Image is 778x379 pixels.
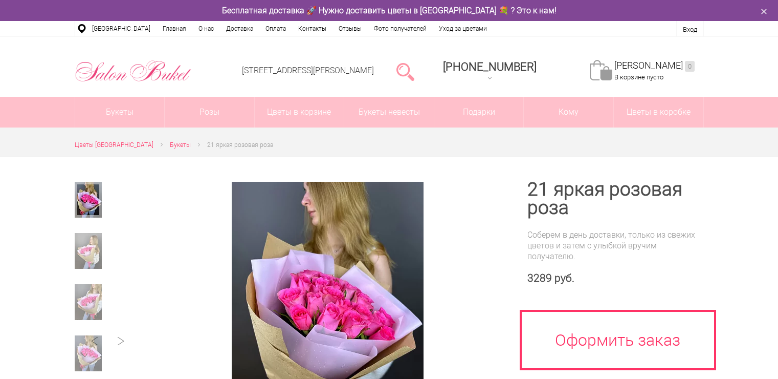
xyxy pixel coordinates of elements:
a: Букеты невесты [344,97,434,128]
a: О нас [192,21,220,36]
a: Подарки [434,97,524,128]
span: В корзине пусто [614,73,663,81]
div: 3289 руб. [527,272,704,285]
span: [PHONE_NUMBER] [443,60,537,73]
img: Цветы Нижний Новгород [75,58,192,85]
div: Бесплатная доставка 🚀 Нужно доставить цветы в [GEOGRAPHIC_DATA] 💐 ? Это к нам! [67,5,712,16]
a: Уход за цветами [433,21,493,36]
span: Кому [524,97,613,128]
a: Оплата [259,21,292,36]
a: Главная [157,21,192,36]
a: [PHONE_NUMBER] [437,57,543,86]
a: Контакты [292,21,332,36]
a: Цветы в корзине [255,97,344,128]
span: Букеты [170,141,191,149]
a: Букеты [170,140,191,151]
div: Соберем в день доставки, только из свежих цветов и затем с улыбкой вручим получателю. [527,229,704,262]
span: Цветы [GEOGRAPHIC_DATA] [75,141,153,149]
a: [GEOGRAPHIC_DATA] [86,21,157,36]
a: Цветы в коробке [614,97,703,128]
a: Цветы [GEOGRAPHIC_DATA] [75,140,153,151]
a: [STREET_ADDRESS][PERSON_NAME] [242,66,374,75]
a: Букеты [75,97,165,128]
a: Фото получателей [368,21,433,36]
a: Доставка [220,21,259,36]
h1: 21 яркая розовая роза [527,180,704,217]
span: 21 яркая розовая роза [207,141,273,149]
a: Отзывы [332,21,368,36]
a: [PERSON_NAME] [614,60,695,72]
a: Оформить заказ [520,310,716,370]
a: Розы [165,97,254,128]
ins: 0 [685,61,695,72]
a: Вход [683,26,697,33]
